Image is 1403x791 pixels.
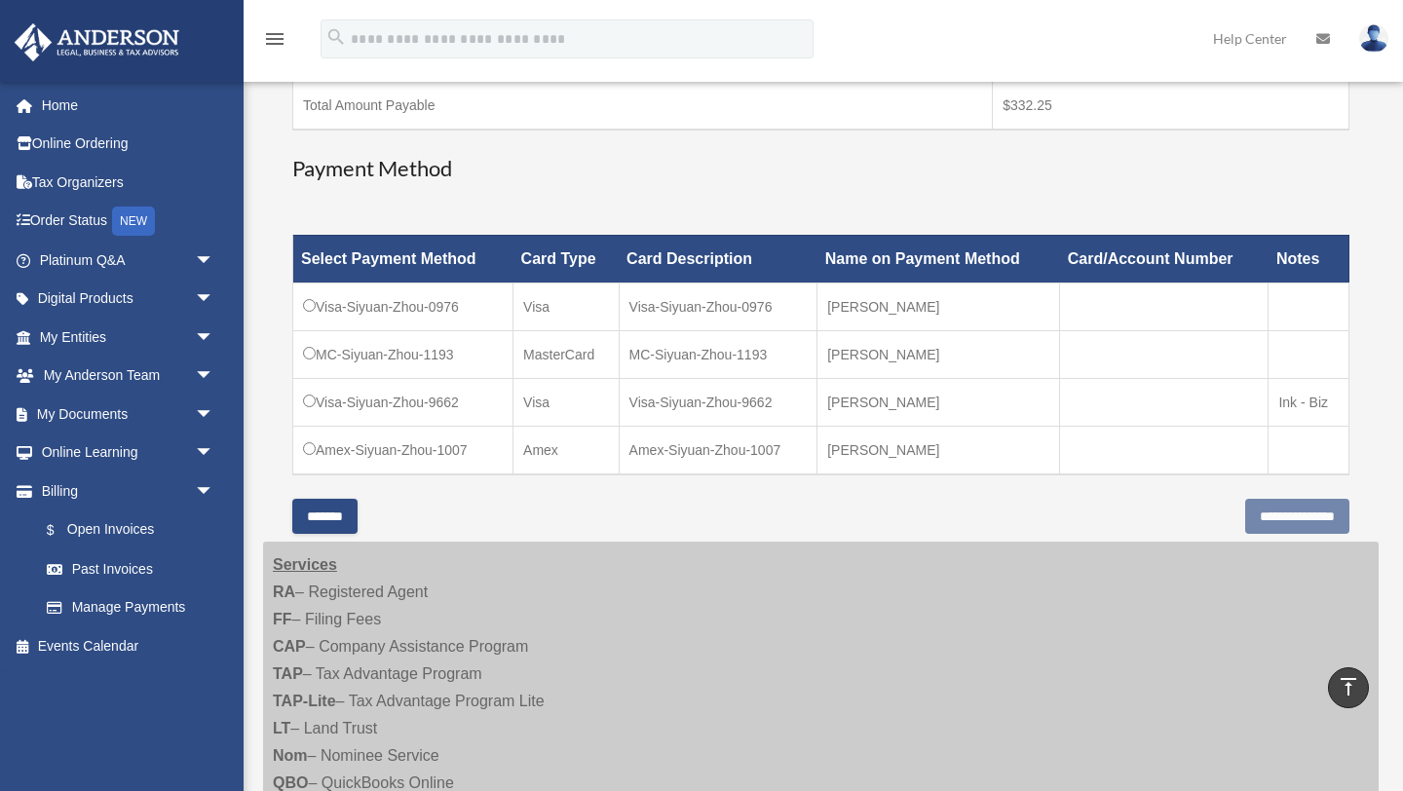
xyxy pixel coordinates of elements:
th: Notes [1269,235,1349,282]
div: NEW [112,207,155,236]
a: My Anderson Teamarrow_drop_down [14,357,244,395]
a: $Open Invoices [27,510,224,550]
a: Digital Productsarrow_drop_down [14,280,244,319]
strong: FF [273,611,292,627]
td: Total Amount Payable [293,81,993,130]
a: Online Learningarrow_drop_down [14,433,244,472]
td: Visa-Siyuan-Zhou-0976 [293,282,513,330]
strong: QBO [273,774,308,791]
a: Tax Organizers [14,163,244,202]
strong: TAP [273,665,303,682]
td: Visa [513,282,620,330]
td: [PERSON_NAME] [817,330,1060,378]
a: Order StatusNEW [14,202,244,242]
td: Amex [513,426,620,474]
td: [PERSON_NAME] [817,282,1060,330]
td: Amex-Siyuan-Zhou-1007 [619,426,817,474]
a: My Documentsarrow_drop_down [14,395,244,433]
a: Platinum Q&Aarrow_drop_down [14,241,244,280]
span: arrow_drop_down [195,357,234,396]
i: search [325,26,347,48]
td: Visa-Siyuan-Zhou-9662 [619,378,817,426]
a: Online Ordering [14,125,244,164]
td: Ink - Biz [1269,378,1349,426]
a: Manage Payments [27,588,234,627]
i: vertical_align_top [1337,675,1360,698]
strong: CAP [273,638,306,655]
strong: TAP-Lite [273,693,336,709]
h3: Payment Method [292,154,1349,184]
strong: Nom [273,747,308,764]
td: Visa [513,378,620,426]
td: Visa-Siyuan-Zhou-0976 [619,282,817,330]
img: Anderson Advisors Platinum Portal [9,23,185,61]
th: Card Description [619,235,817,282]
th: Card Type [513,235,620,282]
strong: Services [273,556,337,573]
strong: RA [273,584,295,600]
a: Home [14,86,244,125]
i: menu [263,27,286,51]
td: MasterCard [513,330,620,378]
span: $ [57,518,67,543]
span: arrow_drop_down [195,318,234,358]
span: arrow_drop_down [195,241,234,281]
span: arrow_drop_down [195,433,234,473]
span: arrow_drop_down [195,395,234,434]
a: Past Invoices [27,549,234,588]
td: $332.25 [993,81,1349,130]
span: arrow_drop_down [195,280,234,320]
td: [PERSON_NAME] [817,426,1060,474]
a: My Entitiesarrow_drop_down [14,318,244,357]
td: [PERSON_NAME] [817,378,1060,426]
a: menu [263,34,286,51]
a: vertical_align_top [1328,667,1369,708]
a: Billingarrow_drop_down [14,471,234,510]
th: Select Payment Method [293,235,513,282]
td: MC-Siyuan-Zhou-1193 [293,330,513,378]
span: arrow_drop_down [195,471,234,511]
td: MC-Siyuan-Zhou-1193 [619,330,817,378]
a: Events Calendar [14,626,244,665]
td: Amex-Siyuan-Zhou-1007 [293,426,513,474]
img: User Pic [1359,24,1388,53]
td: Visa-Siyuan-Zhou-9662 [293,378,513,426]
th: Card/Account Number [1060,235,1269,282]
th: Name on Payment Method [817,235,1060,282]
strong: LT [273,720,290,736]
